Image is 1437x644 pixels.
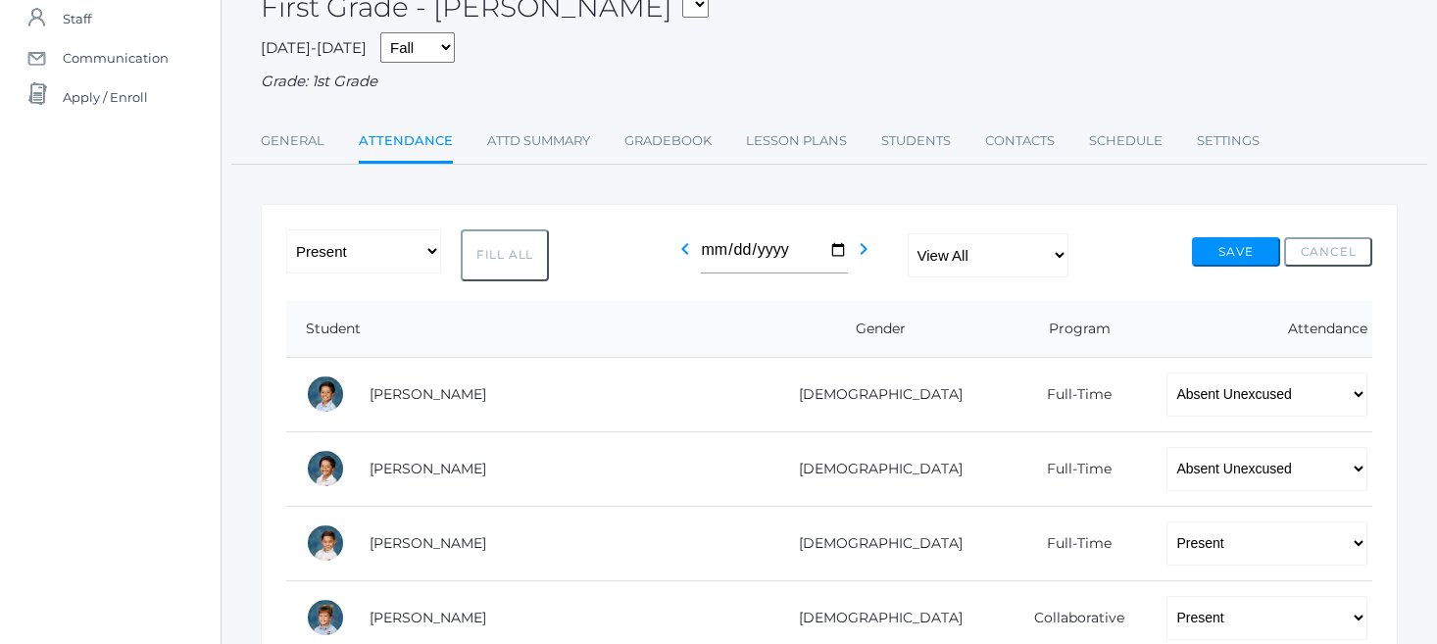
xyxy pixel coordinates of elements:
td: Full-Time [997,506,1147,580]
td: [DEMOGRAPHIC_DATA] [750,357,997,431]
th: Program [997,301,1147,358]
div: Owen Bernardez [306,523,345,563]
td: [DEMOGRAPHIC_DATA] [750,431,997,506]
div: Dominic Abrea [306,374,345,414]
button: Save [1192,237,1280,267]
a: Gradebook [624,122,712,161]
div: Grayson Abrea [306,449,345,488]
a: General [261,122,324,161]
a: Attendance [359,122,453,164]
a: Attd Summary [487,122,590,161]
a: Schedule [1089,122,1163,161]
th: Student [286,301,750,358]
span: Apply / Enroll [63,77,148,117]
button: Cancel [1284,237,1372,267]
th: Gender [750,301,997,358]
a: [PERSON_NAME] [370,385,486,403]
div: Grade: 1st Grade [261,71,1398,93]
a: [PERSON_NAME] [370,609,486,626]
a: [PERSON_NAME] [370,460,486,477]
a: Students [881,122,951,161]
td: Full-Time [997,357,1147,431]
div: Obadiah Bradley [306,598,345,637]
td: [DEMOGRAPHIC_DATA] [750,506,997,580]
a: chevron_left [673,246,697,265]
a: Lesson Plans [746,122,847,161]
i: chevron_left [673,237,697,261]
span: Communication [63,38,169,77]
button: Fill All [461,229,549,281]
td: Full-Time [997,431,1147,506]
a: [PERSON_NAME] [370,534,486,552]
th: Attendance [1147,301,1372,358]
i: chevron_right [852,237,875,261]
a: Settings [1197,122,1260,161]
span: [DATE]-[DATE] [261,38,367,57]
a: Contacts [985,122,1055,161]
a: chevron_right [852,246,875,265]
